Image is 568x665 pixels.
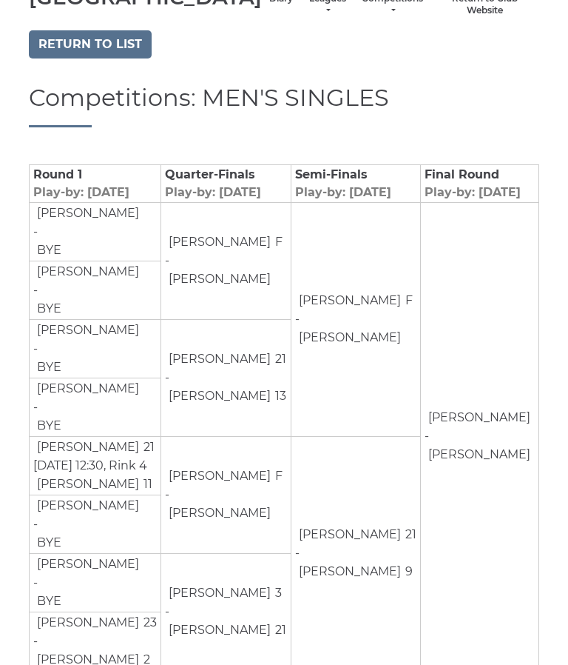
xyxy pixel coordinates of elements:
span: 23 [143,615,157,629]
td: [PERSON_NAME] [33,555,140,574]
td: [PERSON_NAME] [33,321,140,340]
td: [PERSON_NAME] [165,504,271,523]
td: BYE [33,358,62,377]
span: Play-by: [DATE] [425,185,521,199]
td: [PERSON_NAME] [165,387,271,406]
td: BYE [33,241,62,260]
td: [PERSON_NAME] [425,445,531,464]
td: BYE [33,533,62,552]
td: BYE [33,416,62,435]
td: - [161,202,291,319]
td: Round 1 [30,164,161,202]
span: 11 [143,477,152,491]
span: Play-by: [DATE] [165,185,261,199]
td: [PERSON_NAME] [295,525,402,544]
td: Final Round [420,164,538,202]
span: 13 [275,389,286,403]
span: F [275,469,283,483]
span: 21 [143,440,155,454]
span: Play-by: [DATE] [295,185,391,199]
td: [PERSON_NAME] [425,408,531,427]
span: 21 [275,623,286,637]
td: - [161,436,291,553]
span: 21 [405,527,416,541]
td: [PERSON_NAME] [165,467,271,486]
td: [PERSON_NAME] [295,562,402,581]
td: [PERSON_NAME] [33,613,140,632]
td: - [291,202,420,436]
span: 9 [405,564,413,578]
td: [PERSON_NAME] [33,496,140,515]
td: - [161,319,291,436]
td: - [30,319,161,378]
td: [PERSON_NAME] [33,475,140,494]
td: [PERSON_NAME] [165,233,271,252]
td: [PERSON_NAME] [33,438,140,457]
span: F [405,293,413,307]
span: 21 [275,352,286,366]
td: Semi-Finals [291,164,420,202]
td: - [30,553,161,612]
td: [PERSON_NAME] [165,621,271,640]
h1: Competitions: MEN'S SINGLES [29,84,539,127]
td: [PERSON_NAME] [295,291,402,310]
td: - [30,202,161,261]
td: BYE [33,299,62,318]
td: [DATE] 12:30, Rink 4 [30,436,161,495]
td: - [30,378,161,436]
td: [PERSON_NAME] [33,204,140,223]
td: - [30,495,161,553]
td: BYE [33,592,62,611]
td: [PERSON_NAME] [295,328,402,347]
td: [PERSON_NAME] [165,270,271,289]
td: - [30,261,161,319]
td: Quarter-Finals [161,164,291,202]
td: [PERSON_NAME] [165,584,271,603]
span: Play-by: [DATE] [33,185,129,199]
td: [PERSON_NAME] [33,262,140,281]
a: Return to list [29,30,152,59]
span: 3 [275,586,282,600]
td: [PERSON_NAME] [165,350,271,369]
td: [PERSON_NAME] [33,379,140,398]
span: F [275,235,283,249]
